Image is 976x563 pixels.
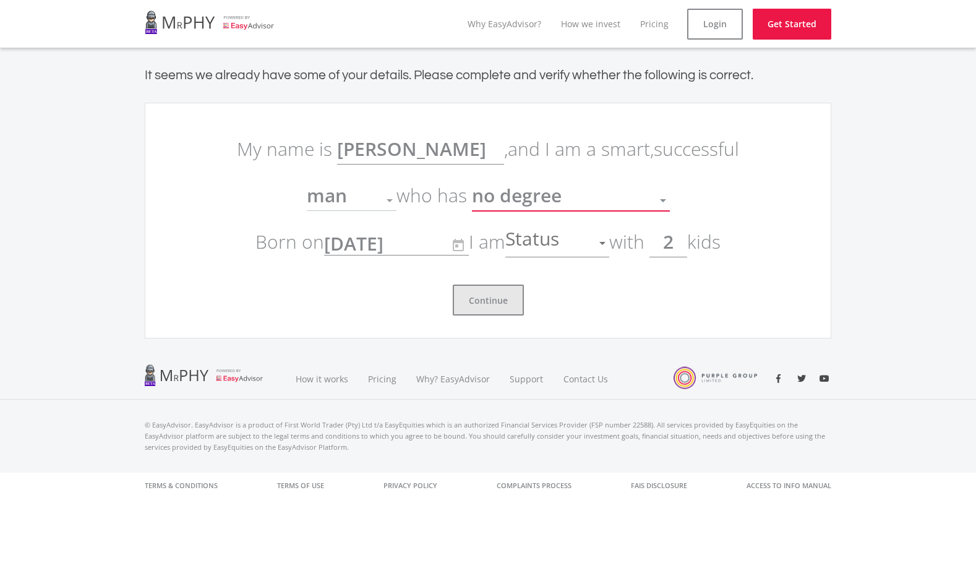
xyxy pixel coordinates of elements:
p: My name is , and I am a smart, successful who has Born on I am with kid [228,126,748,265]
input: # [649,226,687,257]
a: Complaints Process [497,473,571,499]
a: Privacy Policy [383,473,437,499]
span: man [307,183,347,208]
a: Pricing [640,18,669,30]
a: How we invest [561,18,620,30]
a: Why EasyAdvisor? [468,18,541,30]
input: Name [337,134,504,165]
a: Access to Info Manual [747,473,831,499]
span: Status [505,231,562,255]
a: Login [687,9,743,40]
a: FAIS Disclosure [631,473,687,499]
a: Pricing [358,358,406,400]
a: Support [500,358,554,400]
h4: It seems we already have some of your details. Please complete and verify whether the following i... [145,67,831,83]
a: Get Started [753,9,831,40]
a: Terms of Use [277,473,324,499]
a: Why? EasyAdvisor [406,358,500,400]
a: Terms & Conditions [145,473,218,499]
span: s [712,229,721,254]
a: Contact Us [554,358,619,400]
button: Open calendar [445,230,473,258]
p: © EasyAdvisor. EasyAdvisor is a product of First World Trader (Pty) Ltd t/a EasyEquities which is... [145,419,831,453]
span: no degree [472,183,562,208]
a: How it works [286,358,358,400]
button: Continue [453,285,524,316]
